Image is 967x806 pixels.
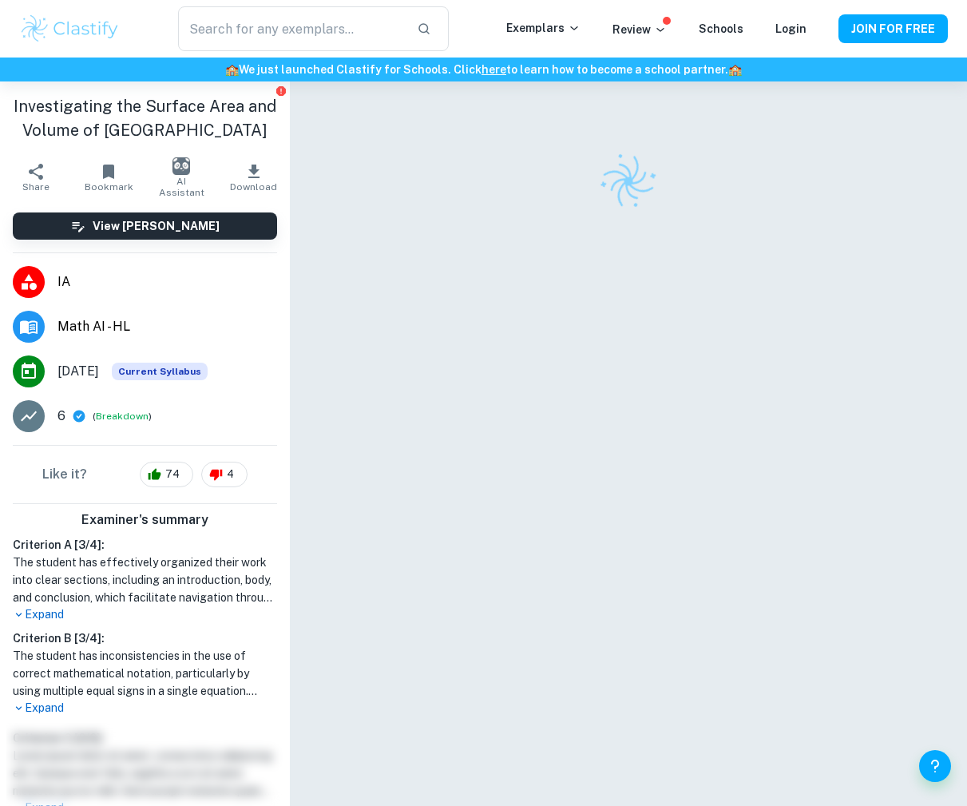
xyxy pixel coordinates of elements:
[482,63,506,76] a: here
[155,176,208,198] span: AI Assistant
[13,536,277,554] h6: Criterion A [ 3 / 4 ]:
[57,317,277,336] span: Math AI - HL
[145,155,218,200] button: AI Assistant
[96,409,149,423] button: Breakdown
[13,212,277,240] button: View [PERSON_NAME]
[112,363,208,380] div: This exemplar is based on the current syllabus. Feel free to refer to it for inspiration/ideas wh...
[217,155,290,200] button: Download
[838,14,948,43] button: JOIN FOR FREE
[57,272,277,292] span: IA
[6,510,283,530] h6: Examiner's summary
[699,22,743,35] a: Schools
[157,467,188,482] span: 74
[19,13,121,45] img: Clastify logo
[275,85,287,97] button: Report issue
[728,63,742,76] span: 🏫
[93,409,152,424] span: ( )
[85,181,133,193] span: Bookmark
[201,462,248,487] div: 4
[93,217,220,235] h6: View [PERSON_NAME]
[612,21,667,38] p: Review
[13,700,277,717] p: Expand
[3,61,964,78] h6: We just launched Clastify for Schools. Click to learn how to become a school partner.
[13,554,277,606] h1: The student has effectively organized their work into clear sections, including an introduction, ...
[172,157,190,175] img: AI Assistant
[42,465,87,484] h6: Like it?
[22,181,50,193] span: Share
[13,606,277,623] p: Expand
[919,750,951,782] button: Help and Feedback
[73,155,145,200] button: Bookmark
[112,363,208,380] span: Current Syllabus
[13,94,277,142] h1: Investigating the Surface Area and Volume of [GEOGRAPHIC_DATA]
[506,19,581,37] p: Exemplars
[13,629,277,647] h6: Criterion B [ 3 / 4 ]:
[775,22,806,35] a: Login
[225,63,239,76] span: 🏫
[57,362,99,381] span: [DATE]
[590,143,667,220] img: Clastify logo
[57,407,65,426] p: 6
[230,181,277,193] span: Download
[178,6,403,51] input: Search for any exemplars...
[140,462,193,487] div: 74
[13,647,277,700] h1: The student has inconsistencies in the use of correct mathematical notation, particularly by usin...
[218,467,243,482] span: 4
